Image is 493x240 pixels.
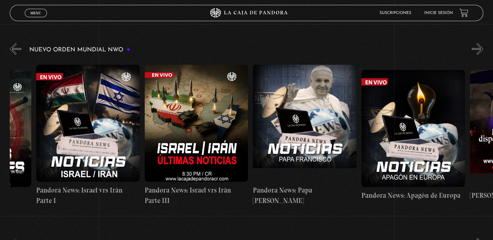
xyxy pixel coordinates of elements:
[29,47,130,53] h3: Nuevo Orden Mundial NWO
[253,185,356,206] h4: Pandora News: Papa [PERSON_NAME]
[361,190,465,201] h4: Pandora News: Apagón de Europa
[36,60,140,211] a: Pandora News: Israel vrs Irán Parte I
[380,11,411,15] a: Suscripciones
[30,11,41,15] span: Menu
[10,43,21,55] button: Previous
[459,8,468,17] a: View your shopping cart
[28,17,43,21] span: Cerrar
[361,60,465,211] a: Pandora News: Apagón de Europa
[424,11,453,15] a: Inicie sesión
[145,60,248,211] a: Pandora News: Israel vrs Irán Parte III
[472,43,483,55] button: Next
[145,185,248,206] h4: Pandora News: Israel vrs Irán Parte III
[36,185,140,206] h4: Pandora News: Israel vrs Irán Parte I
[253,60,356,211] a: Pandora News: Papa [PERSON_NAME]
